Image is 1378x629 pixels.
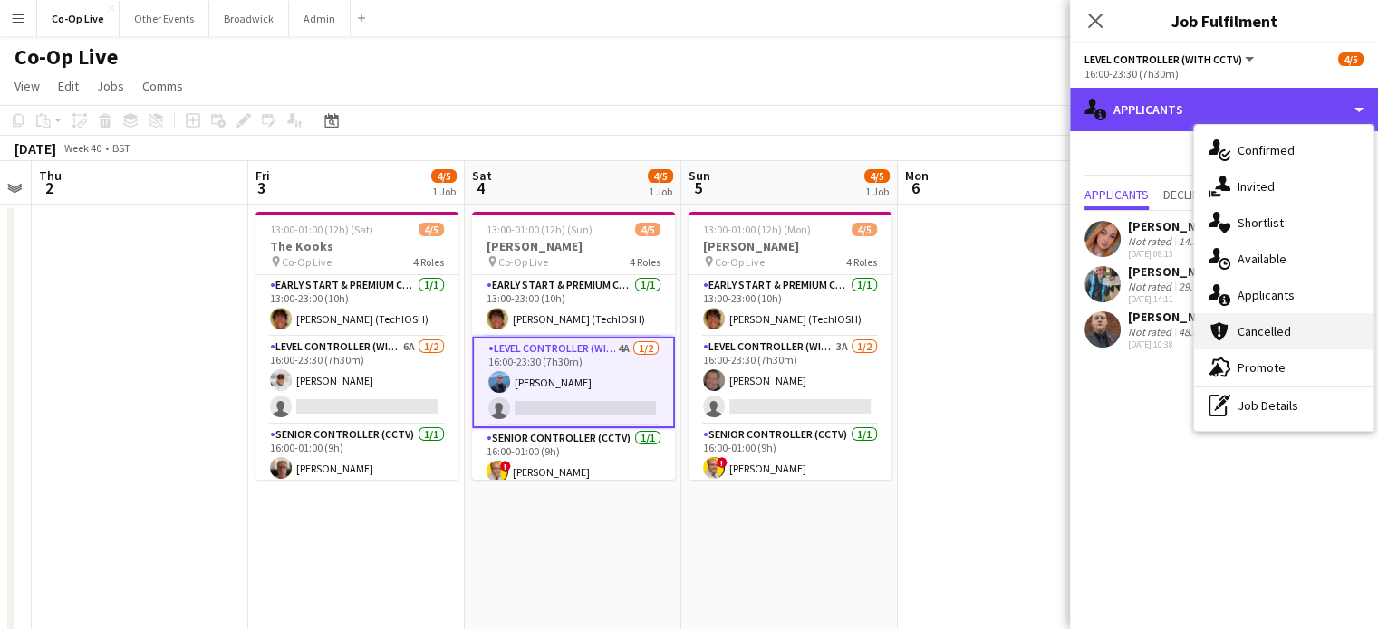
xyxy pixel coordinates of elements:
[253,177,270,198] span: 3
[1194,349,1373,386] div: Promote
[1194,132,1373,168] div: Confirmed
[97,78,124,94] span: Jobs
[1194,168,1373,205] div: Invited
[852,223,877,236] span: 4/5
[14,78,40,94] span: View
[37,1,120,36] button: Co-Op Live
[1194,205,1373,241] div: Shortlist
[703,223,811,236] span: 13:00-01:00 (12h) (Mon)
[120,1,209,36] button: Other Events
[905,167,929,184] span: Mon
[686,177,710,198] span: 5
[255,337,458,424] app-card-role: Level Controller (with CCTV)6A1/216:00-23:30 (7h30m)[PERSON_NAME]
[112,141,130,155] div: BST
[1175,325,1213,338] div: 48.8mi
[648,169,673,183] span: 4/5
[487,223,593,236] span: 13:00-01:00 (12h) (Sun)
[689,167,710,184] span: Sun
[1128,338,1235,350] div: [DATE] 10:38
[1128,309,1235,325] div: [PERSON_NAME]
[1338,52,1364,66] span: 4/5
[1084,67,1364,81] div: 16:00-23:30 (7h30m)
[689,337,891,424] app-card-role: Level Controller (with CCTV)3A1/216:00-23:30 (7h30m)[PERSON_NAME]
[135,74,190,98] a: Comms
[209,1,289,36] button: Broadwick
[90,74,131,98] a: Jobs
[717,457,728,468] span: !
[1194,387,1373,424] div: Job Details
[689,275,891,337] app-card-role: Early Start & Premium Controller (with CCTV)1/113:00-23:00 (10h)[PERSON_NAME] (TechIOSH)
[270,223,373,236] span: 13:00-01:00 (12h) (Sat)
[689,424,891,486] app-card-role: Senior Controller (CCTV)1/116:00-01:00 (9h)![PERSON_NAME]
[58,78,79,94] span: Edit
[255,167,270,184] span: Fri
[1070,88,1378,131] div: Applicants
[431,169,457,183] span: 4/5
[1084,188,1149,201] span: Applicants
[1175,280,1219,293] div: 29.18mi
[649,185,672,198] div: 1 Job
[472,212,675,480] app-job-card: 13:00-01:00 (12h) (Sun)4/5[PERSON_NAME] Co-Op Live4 RolesEarly Start & Premium Controller (with C...
[689,212,891,480] app-job-card: 13:00-01:00 (12h) (Mon)4/5[PERSON_NAME] Co-Op Live4 RolesEarly Start & Premium Controller (with C...
[282,255,332,269] span: Co-Op Live
[864,169,890,183] span: 4/5
[1194,241,1373,277] div: Available
[413,255,444,269] span: 4 Roles
[469,177,492,198] span: 4
[36,177,62,198] span: 2
[498,255,548,269] span: Co-Op Live
[635,223,660,236] span: 4/5
[1194,277,1373,313] div: Applicants
[472,428,675,490] app-card-role: Senior Controller (CCTV)1/116:00-01:00 (9h)![PERSON_NAME]
[1163,188,1213,201] span: Declined
[689,238,891,254] h3: [PERSON_NAME]
[1194,313,1373,349] div: Cancelled
[472,275,675,337] app-card-role: Early Start & Premium Controller (with CCTV)1/113:00-23:00 (10h)[PERSON_NAME] (TechIOSH)
[472,238,675,254] h3: [PERSON_NAME]
[1128,234,1175,248] div: Not rated
[60,141,105,155] span: Week 40
[1128,248,1235,260] div: [DATE] 08:13
[255,275,458,337] app-card-role: Early Start & Premium Controller (with CCTV)1/113:00-23:00 (10h)[PERSON_NAME] (TechIOSH)
[902,177,929,198] span: 6
[1128,263,1240,280] div: [PERSON_NAME]
[1175,234,1213,248] div: 14.2mi
[500,461,511,472] span: !
[630,255,660,269] span: 4 Roles
[1128,325,1175,338] div: Not rated
[1070,9,1378,33] h3: Job Fulfilment
[472,167,492,184] span: Sat
[14,43,118,71] h1: Co-Op Live
[846,255,877,269] span: 4 Roles
[865,185,889,198] div: 1 Job
[1128,280,1175,293] div: Not rated
[39,167,62,184] span: Thu
[472,337,675,428] app-card-role: Level Controller (with CCTV)4A1/216:00-23:30 (7h30m)[PERSON_NAME]
[142,78,183,94] span: Comms
[51,74,86,98] a: Edit
[1128,218,1235,234] div: [PERSON_NAME]
[419,223,444,236] span: 4/5
[432,185,456,198] div: 1 Job
[715,255,765,269] span: Co-Op Live
[289,1,351,36] button: Admin
[255,212,458,480] app-job-card: 13:00-01:00 (12h) (Sat)4/5The Kooks Co-Op Live4 RolesEarly Start & Premium Controller (with CCTV)...
[14,139,56,157] div: [DATE]
[255,238,458,254] h3: The Kooks
[255,424,458,486] app-card-role: Senior Controller (CCTV)1/116:00-01:00 (9h)[PERSON_NAME]
[7,74,47,98] a: View
[1128,293,1240,305] div: [DATE] 14:11
[1084,52,1257,66] button: Level Controller (with CCTV)
[1084,52,1242,66] span: Level Controller (with CCTV)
